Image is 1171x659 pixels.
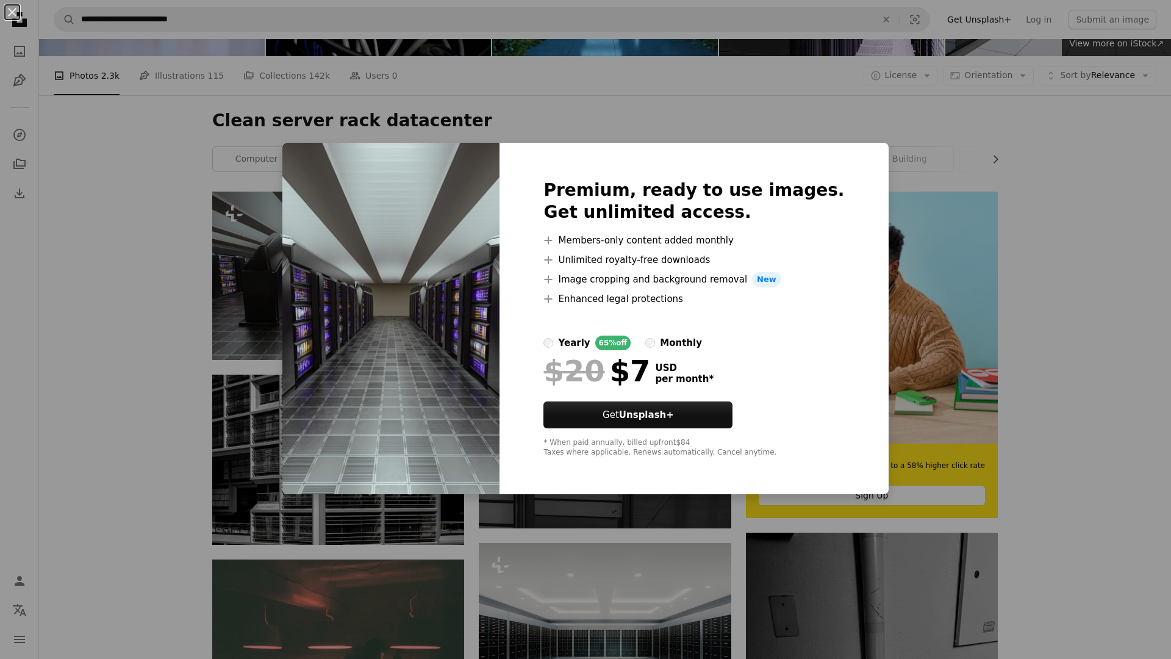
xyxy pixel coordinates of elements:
[655,373,714,384] span: per month *
[543,438,844,458] div: * When paid annually, billed upfront $84 Taxes where applicable. Renews automatically. Cancel any...
[543,272,844,287] li: Image cropping and background removal
[543,402,732,428] button: GetUnsplash+
[543,355,604,387] span: $20
[282,143,500,494] img: premium_photo-1740505058305-636db2e8d1fc
[660,336,702,350] div: monthly
[655,362,714,373] span: USD
[645,338,655,348] input: monthly
[595,336,631,350] div: 65% off
[543,233,844,248] li: Members-only content added monthly
[543,292,844,306] li: Enhanced legal protections
[543,253,844,267] li: Unlimited royalty-free downloads
[558,336,590,350] div: yearly
[543,179,844,223] h2: Premium, ready to use images. Get unlimited access.
[543,338,553,348] input: yearly65%off
[752,272,781,287] span: New
[619,409,674,420] strong: Unsplash+
[543,355,650,387] div: $7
